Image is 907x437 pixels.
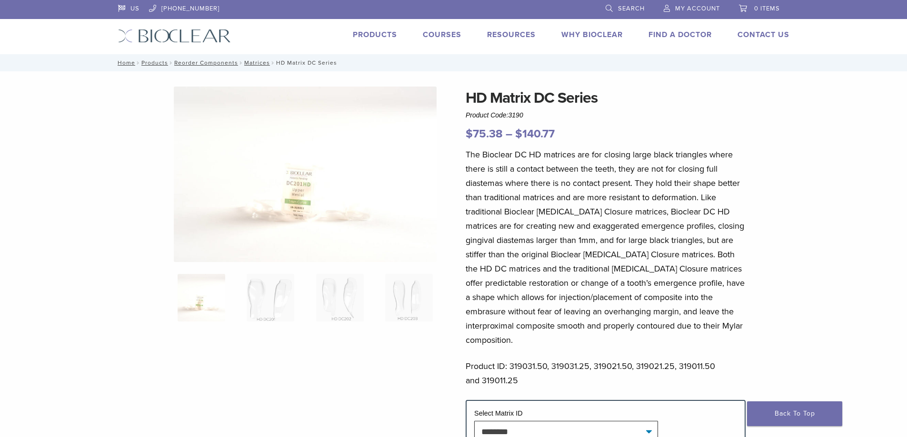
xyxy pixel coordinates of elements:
[487,30,536,39] a: Resources
[141,59,168,66] a: Products
[474,409,523,417] label: Select Matrix ID
[466,127,503,141] bdi: 75.38
[648,30,712,39] a: Find A Doctor
[174,87,437,262] img: Anterior HD DC Series Matrices
[244,59,270,66] a: Matrices
[754,5,780,12] span: 0 items
[515,127,555,141] bdi: 140.77
[506,127,512,141] span: –
[247,274,294,321] img: HD Matrix DC Series - Image 2
[115,59,135,66] a: Home
[423,30,461,39] a: Courses
[466,147,746,347] p: The Bioclear DC HD matrices are for closing large black triangles where there is still a contact ...
[466,359,746,388] p: Product ID: 319031.50, 319031.25, 319021.50, 319021.25, 319011.50 and 319011.25
[316,274,364,321] img: HD Matrix DC Series - Image 3
[747,401,842,426] a: Back To Top
[466,87,746,109] h1: HD Matrix DC Series
[466,127,473,141] span: $
[561,30,623,39] a: Why Bioclear
[238,60,244,65] span: /
[174,59,238,66] a: Reorder Components
[738,30,789,39] a: Contact Us
[270,60,276,65] span: /
[618,5,645,12] span: Search
[675,5,720,12] span: My Account
[168,60,174,65] span: /
[353,30,397,39] a: Products
[118,29,231,43] img: Bioclear
[178,274,225,321] img: Anterior-HD-DC-Series-Matrices-324x324.jpg
[508,111,523,119] span: 3190
[385,274,433,321] img: HD Matrix DC Series - Image 4
[135,60,141,65] span: /
[111,54,797,71] nav: HD Matrix DC Series
[515,127,522,141] span: $
[466,111,523,119] span: Product Code:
